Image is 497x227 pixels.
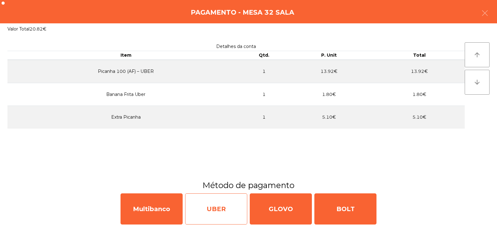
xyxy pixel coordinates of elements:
i: arrow_upward [473,51,481,59]
span: Valor Total [7,26,30,32]
td: 1.80€ [374,83,465,106]
td: 5.10€ [374,106,465,129]
td: Picanha 100 (AF) – UBER [7,60,244,83]
div: BOLT [314,193,376,225]
button: arrow_upward [465,42,490,67]
span: 20.82€ [30,26,46,32]
td: 13.92€ [374,60,465,83]
div: Multibanco [121,193,183,225]
th: Qtd. [244,51,284,60]
td: 13.92€ [284,60,374,83]
h3: Método de pagamento [5,180,492,191]
th: Total [374,51,465,60]
span: Detalhes da conta [216,44,256,49]
div: GLOVO [250,193,312,225]
td: 1.80€ [284,83,374,106]
th: P. Unit [284,51,374,60]
i: arrow_downward [473,78,481,86]
td: 1 [244,83,284,106]
td: 5.10€ [284,106,374,129]
h4: Pagamento - Mesa 32 Sala [191,8,294,17]
td: 1 [244,106,284,129]
td: 1 [244,60,284,83]
th: Item [7,51,244,60]
td: Banana Frita Uber [7,83,244,106]
button: arrow_downward [465,70,490,95]
td: Extra Picanha [7,106,244,129]
div: UBER [185,193,247,225]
